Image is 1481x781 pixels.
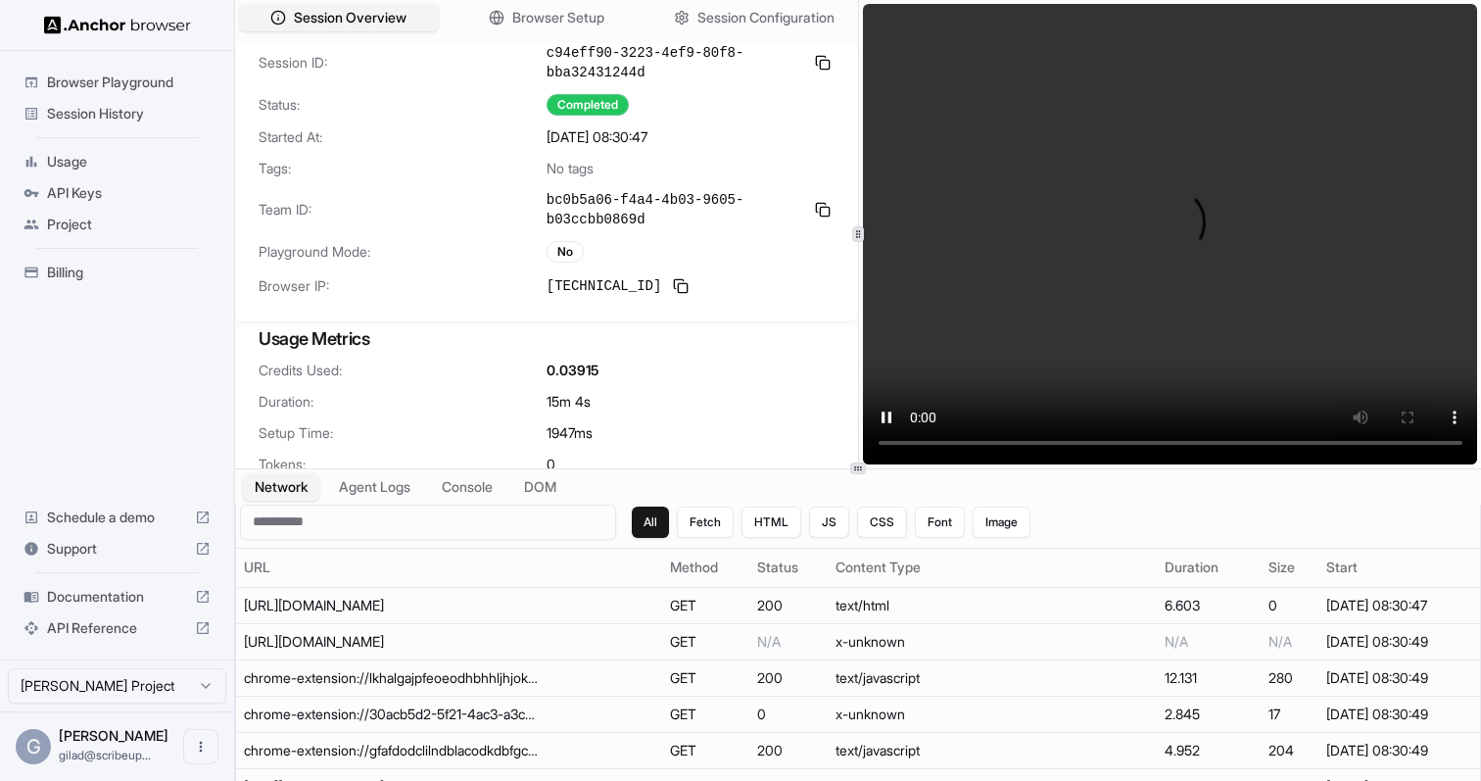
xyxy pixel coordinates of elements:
td: 200 [749,659,828,696]
td: [DATE] 08:30:47 [1318,587,1480,623]
span: gilad@scribeup.io [59,748,151,762]
div: Project [16,209,218,240]
button: Network [243,473,319,501]
span: Schedule a demo [47,508,187,527]
td: 204 [1261,732,1318,768]
td: GET [662,623,749,659]
span: Usage [47,152,211,171]
button: Open menu [183,729,218,764]
div: Browser Playground [16,67,218,98]
span: Project [47,215,211,234]
span: Browser Setup [512,8,604,27]
span: Billing [47,263,211,282]
div: https://seoab.io/react [244,632,538,652]
span: Session ID: [259,53,547,73]
td: text/html [828,587,1157,623]
div: Documentation [16,581,218,612]
span: API Keys [47,183,211,203]
div: API Reference [16,612,218,644]
div: chrome-extension://gfafdodclilndblacodkdbfgckmglnki/web_accessible_resources/google-analytics_ana... [244,741,538,760]
span: 0 [547,455,555,474]
span: Started At: [259,127,547,147]
td: 4.952 [1157,732,1261,768]
div: Session History [16,98,218,129]
span: 15m 4s [547,392,591,412]
span: [TECHNICAL_ID] [547,276,662,296]
div: Start [1326,558,1472,577]
div: Method [670,558,741,577]
td: [DATE] 08:30:49 [1318,732,1480,768]
td: [DATE] 08:30:49 [1318,659,1480,696]
button: DOM [512,473,568,501]
td: 12.131 [1157,659,1261,696]
div: Content Type [836,558,1149,577]
img: Anchor Logo [44,16,191,34]
td: x-unknown [828,696,1157,732]
div: Duration [1165,558,1253,577]
span: Documentation [47,587,187,607]
td: [DATE] 08:30:49 [1318,623,1480,659]
td: 200 [749,587,828,623]
div: Status [757,558,820,577]
div: URL [244,558,654,577]
span: Setup Time: [259,423,547,443]
button: All [632,507,669,538]
button: Image [973,507,1030,538]
div: Support [16,533,218,564]
span: Status: [259,95,547,115]
span: API Reference [47,618,187,638]
td: x-unknown [828,623,1157,659]
div: No [547,241,584,263]
span: Credits Used: [259,361,547,380]
div: Usage [16,146,218,177]
span: 0.03915 [547,361,598,380]
td: GET [662,659,749,696]
button: Agent Logs [327,473,422,501]
button: CSS [857,507,907,538]
div: chrome-extension://lkhalgajpfeoeodhbhhljhjokochmped/injectedPatch.js [244,668,538,688]
td: 0 [749,696,828,732]
td: text/javascript [828,732,1157,768]
button: HTML [741,507,801,538]
span: Session Overview [294,8,406,27]
span: Session Configuration [697,8,835,27]
span: No tags [547,159,594,178]
div: Size [1268,558,1311,577]
span: Duration: [259,392,547,412]
div: API Keys [16,177,218,209]
h3: Usage Metrics [259,325,835,353]
button: JS [809,507,849,538]
td: 17 [1261,696,1318,732]
td: GET [662,587,749,623]
span: c94eff90-3223-4ef9-80f8-bba32431244d [547,43,803,82]
td: [DATE] 08:30:49 [1318,696,1480,732]
span: Tags: [259,159,547,178]
div: chrome-extension://30acb5d2-5f21-4ac3-a3cc-c31f71fe675d/web_accessible_resources/google-analytics... [244,705,538,724]
td: GET [662,696,749,732]
div: https://www.starz.com/us/en/login [244,596,538,615]
div: Billing [16,257,218,288]
td: 280 [1261,659,1318,696]
span: Browser Playground [47,73,211,92]
span: N/A [1165,633,1188,650]
span: bc0b5a06-f4a4-4b03-9605-b03ccbb0869d [547,190,803,229]
span: [DATE] 08:30:47 [547,127,647,147]
span: Gilad Spitzer [59,727,168,744]
span: Session History [47,104,211,123]
span: Playground Mode: [259,242,547,262]
span: Tokens: [259,455,547,474]
span: 1947 ms [547,423,593,443]
span: Support [47,539,187,559]
div: Schedule a demo [16,502,218,533]
span: N/A [757,633,781,650]
td: 0 [1261,587,1318,623]
td: 2.845 [1157,696,1261,732]
button: Console [430,473,504,501]
span: Team ID: [259,200,547,220]
span: Browser IP: [259,276,547,296]
div: Completed [547,94,629,116]
td: 6.603 [1157,587,1261,623]
td: 200 [749,732,828,768]
div: G [16,729,51,764]
td: text/javascript [828,659,1157,696]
